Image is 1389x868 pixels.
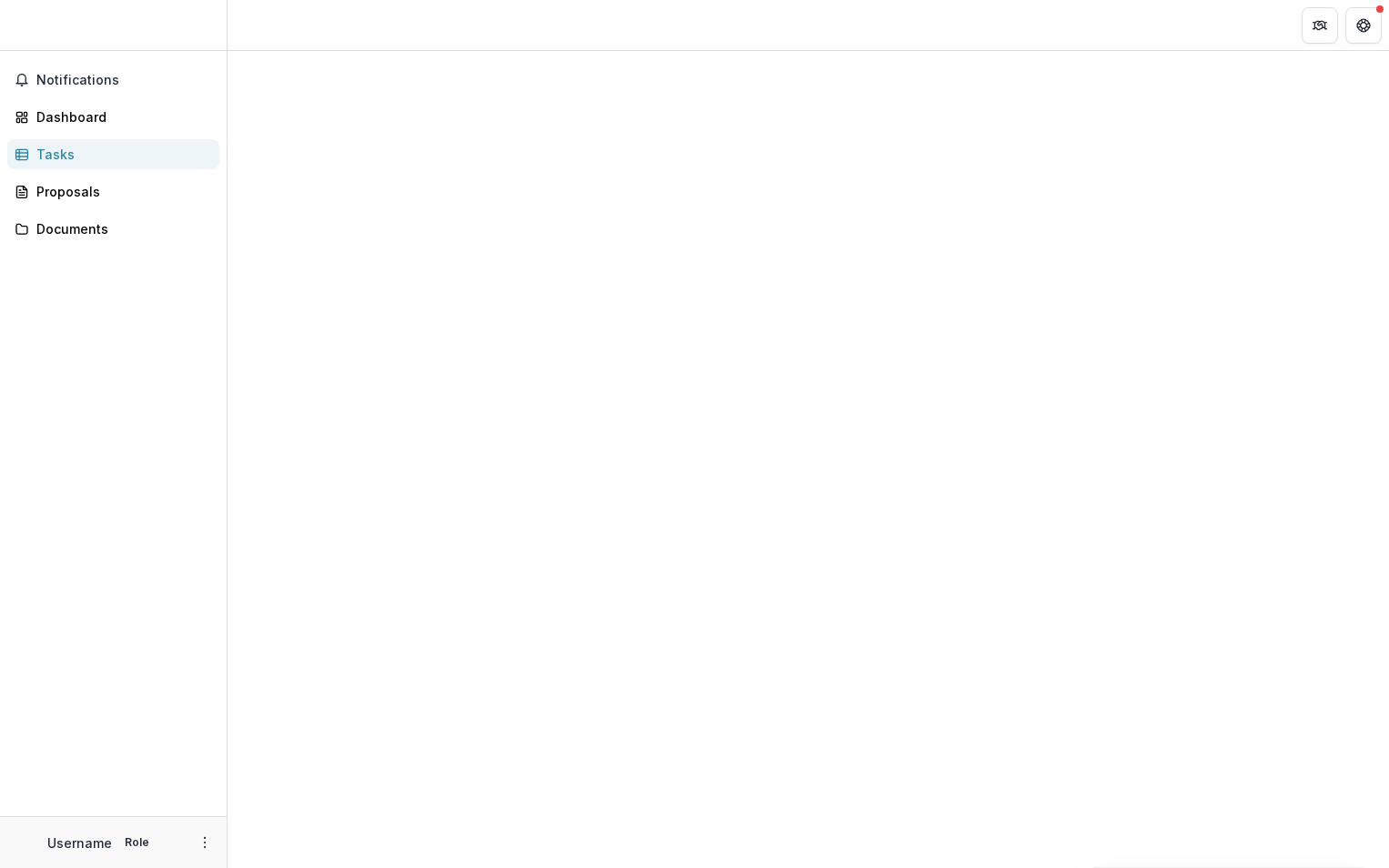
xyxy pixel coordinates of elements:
[7,66,219,95] button: Notifications
[7,177,219,207] a: Proposals
[36,73,212,88] span: Notifications
[36,219,205,238] div: Documents
[36,145,205,164] div: Tasks
[119,834,155,851] p: Role
[36,107,205,126] div: Dashboard
[36,182,205,201] div: Proposals
[7,102,219,132] a: Dashboard
[7,214,219,244] a: Documents
[1345,7,1382,44] button: Get Help
[1302,7,1338,44] button: Partners
[7,139,219,169] a: Tasks
[194,832,216,853] button: More
[47,833,112,853] p: Username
